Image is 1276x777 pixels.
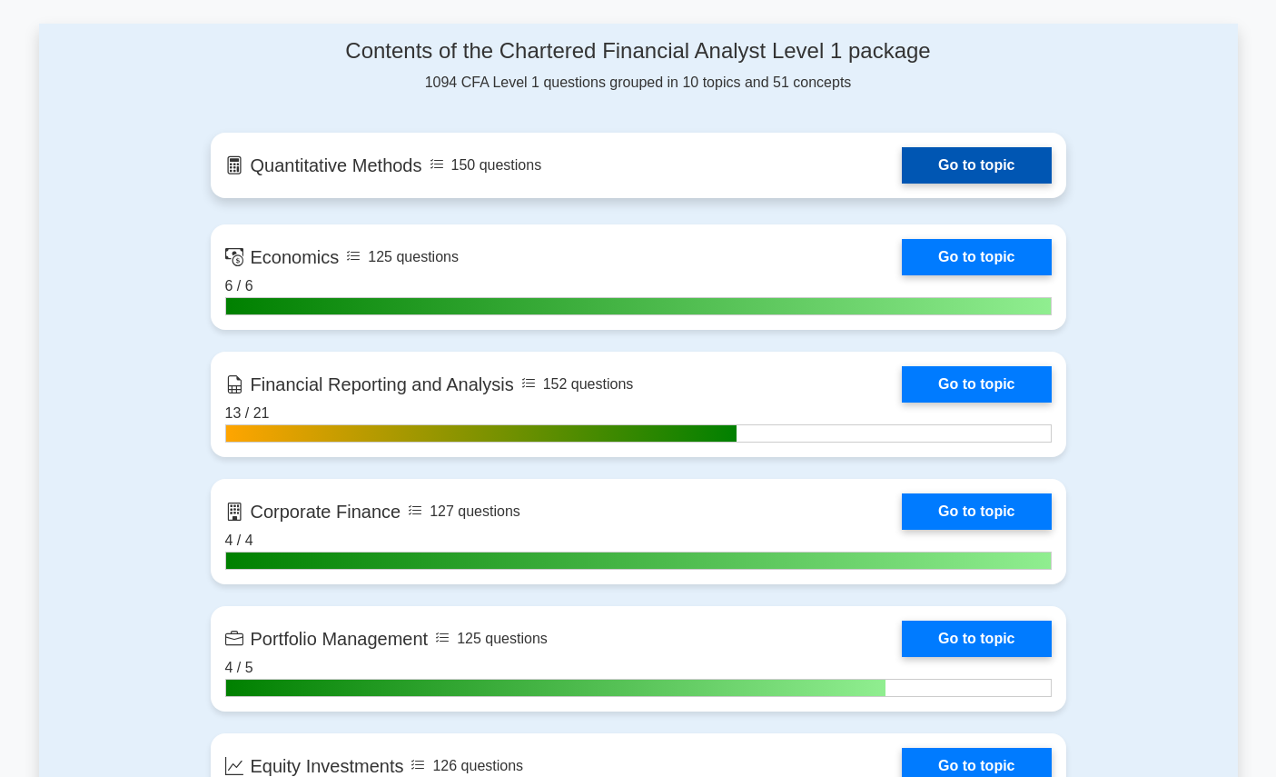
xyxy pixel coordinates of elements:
div: 1094 CFA Level 1 questions grouped in 10 topics and 51 concepts [211,38,1066,94]
h4: Contents of the Chartered Financial Analyst Level 1 package [211,38,1066,65]
a: Go to topic [902,147,1051,184]
a: Go to topic [902,366,1051,403]
a: Go to topic [902,621,1051,657]
a: Go to topic [902,239,1051,275]
a: Go to topic [902,493,1051,530]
